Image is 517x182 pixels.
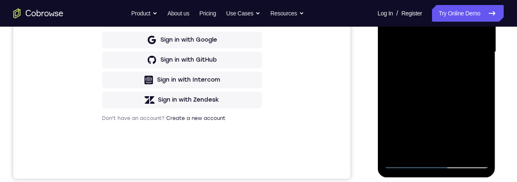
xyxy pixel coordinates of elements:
button: Product [131,5,157,22]
input: Enter your email [94,80,244,88]
a: Go to the home page [13,8,63,18]
a: Log In [377,5,393,22]
a: Try Online Demo [432,5,504,22]
button: Use Cases [226,5,260,22]
button: Sign in [89,95,249,112]
a: Register [402,5,422,22]
p: or [164,119,173,126]
div: Sign in with Google [147,136,204,145]
button: Sign in with GitHub [89,152,249,169]
a: Pricing [199,5,216,22]
button: Sign in with Google [89,132,249,149]
span: / [396,8,398,18]
div: Sign in with GitHub [147,156,203,165]
h1: Sign in to your account [89,57,249,69]
button: Resources [270,5,304,22]
a: About us [167,5,189,22]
